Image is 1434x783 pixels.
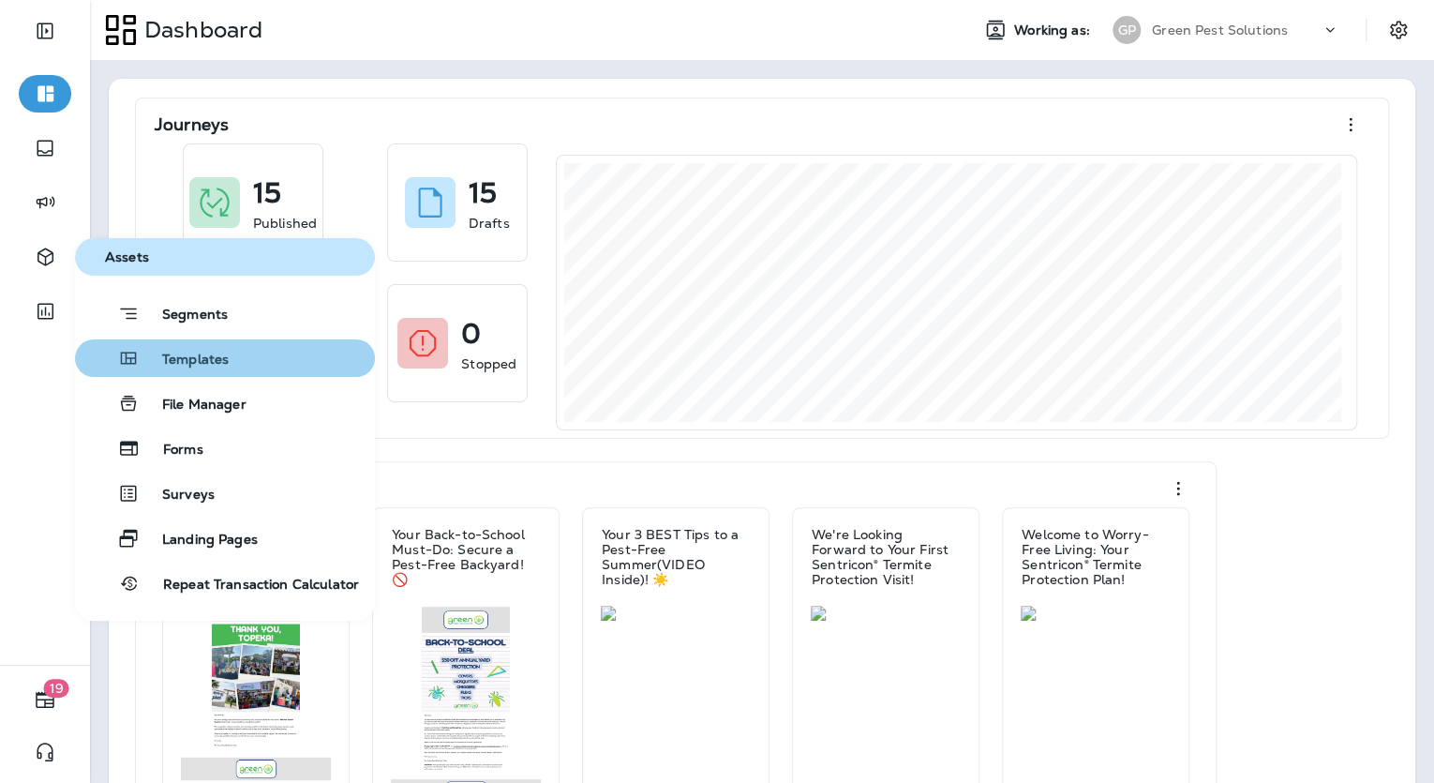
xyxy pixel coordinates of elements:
[1014,23,1094,38] span: Working as:
[19,12,71,50] button: Expand Sidebar
[812,527,960,587] p: We're Looking Forward to Your First Sentricon® Termite Protection Visit!
[1021,606,1171,621] img: ce0bd4a0-4d09-45db-b9d1-91e96680071e.jpg
[253,184,281,203] p: 15
[392,527,540,587] p: Your Back-to-School Must-Do: Secure a Pest-Free Backyard! 🚫
[137,16,262,44] p: Dashboard
[75,429,375,467] button: Forms
[141,442,203,459] span: Forms
[141,577,359,595] span: Repeat Transaction Calculator
[602,527,750,587] p: Your 3 BEST Tips to a Pest-Free Summer(VIDEO Inside)! ☀️
[140,532,258,550] span: Landing Pages
[140,352,229,369] span: Templates
[1382,13,1415,47] button: Settings
[75,339,375,377] button: Templates
[1113,16,1141,44] div: GP
[75,238,375,276] button: Assets
[1022,527,1170,587] p: Welcome to Worry-Free Living: Your Sentricon® Termite Protection Plan!
[140,397,246,414] span: File Manager
[811,606,961,621] img: 0390e801-8824-460f-a4cd-ac726fd419f1.jpg
[461,324,481,343] p: 0
[140,487,215,504] span: Surveys
[155,115,229,134] p: Journeys
[44,679,69,698] span: 19
[75,384,375,422] button: File Manager
[140,307,228,325] span: Segments
[75,519,375,557] button: Landing Pages
[1152,23,1288,38] p: Green Pest Solutions
[469,184,497,203] p: 15
[75,565,375,602] button: Repeat Transaction Calculator
[461,354,516,373] p: Stopped
[469,214,510,233] p: Drafts
[75,474,375,512] button: Surveys
[82,249,367,265] span: Assets
[601,606,751,621] img: 2db1f266-9d97-4179-886e-2d69200361fe.jpg
[253,214,317,233] p: Published
[75,294,375,332] button: Segments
